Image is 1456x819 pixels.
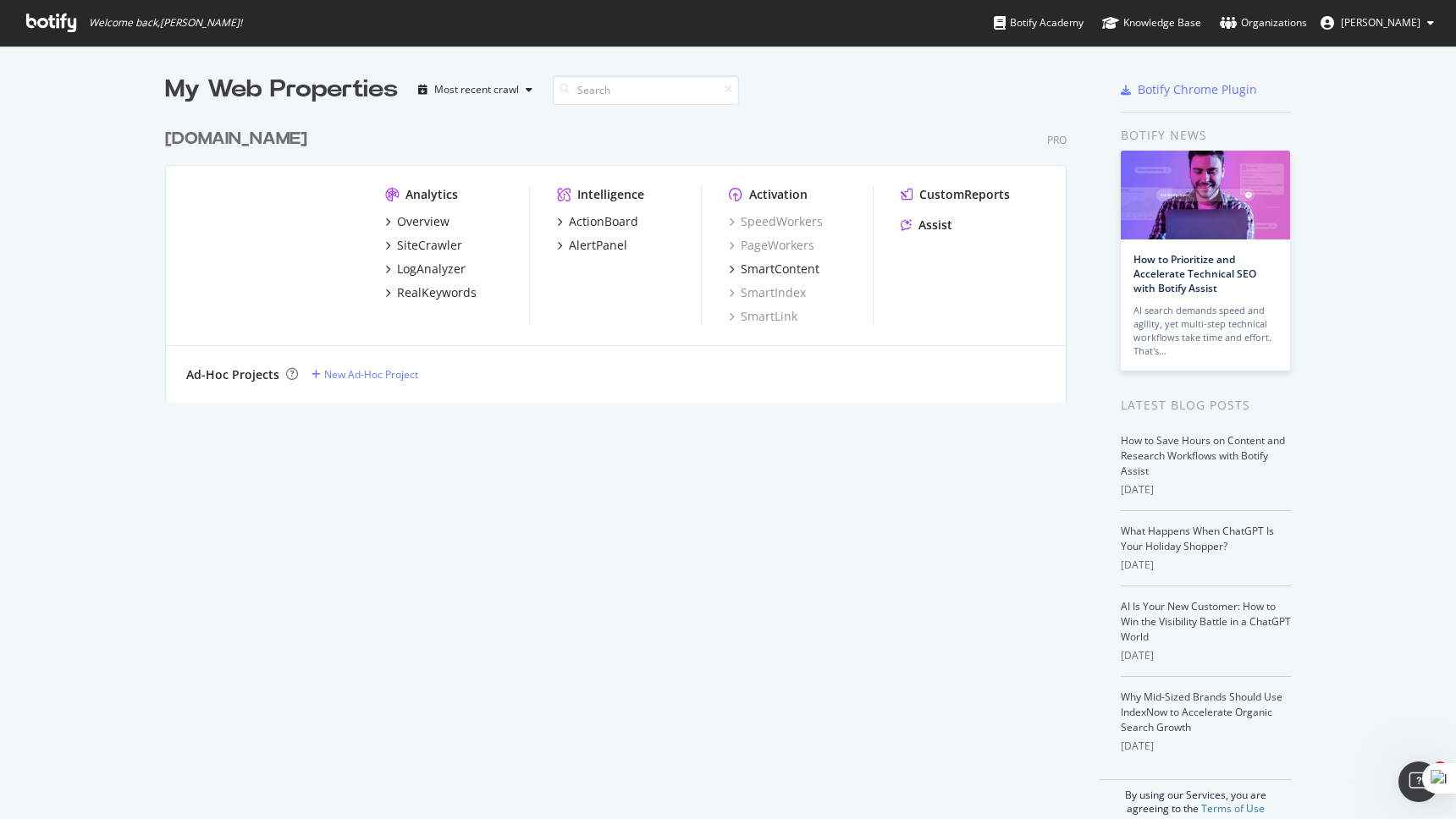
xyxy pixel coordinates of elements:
div: SiteCrawler [397,237,462,254]
div: Analytics [405,186,458,203]
a: Botify Chrome Plugin [1121,81,1257,98]
a: PageWorkers [729,237,814,254]
div: grid [165,107,1080,403]
span: Jine Wu [1341,15,1420,30]
div: Latest Blog Posts [1121,396,1291,415]
div: By using our Services, you are agreeing to the [1100,779,1291,816]
div: Botify news [1121,126,1291,145]
a: RealKeywords [385,284,477,301]
div: [DATE] [1121,648,1291,663]
a: How to Prioritize and Accelerate Technical SEO with Botify Assist [1133,252,1256,295]
div: [DATE] [1121,558,1291,573]
button: Most recent crawl [411,76,539,103]
a: Terms of Use [1201,801,1265,816]
a: ActionBoard [557,213,638,230]
a: SmartLink [729,308,797,325]
a: [DOMAIN_NAME] [165,127,314,151]
div: Intelligence [577,186,644,203]
a: SiteCrawler [385,237,462,254]
div: AI search demands speed and agility, yet multi-step technical workflows take time and effort. Tha... [1133,304,1277,358]
div: Botify Academy [994,14,1084,31]
a: What Happens When ChatGPT Is Your Holiday Shopper? [1121,524,1274,553]
div: Ad-Hoc Projects [186,366,279,383]
a: Why Mid-Sized Brands Should Use IndexNow to Accelerate Organic Search Growth [1121,690,1282,734]
div: New Ad-Hoc Project [324,367,418,382]
div: SmartContent [741,261,819,278]
a: SmartContent [729,261,819,278]
div: Botify Chrome Plugin [1138,81,1257,98]
a: SpeedWorkers [729,213,823,230]
iframe: Intercom live chat [1398,761,1439,802]
div: Assist [918,217,952,234]
a: CustomReports [901,186,1010,203]
div: Pro [1047,133,1067,147]
div: [DATE] [1121,739,1291,754]
span: 1 [1433,761,1447,775]
div: [DATE] [1121,482,1291,497]
div: ActionBoard [569,213,638,230]
img: www.realestate.com.au [186,186,358,323]
a: Assist [901,217,952,234]
div: [DOMAIN_NAME] [165,127,307,151]
div: Overview [397,213,449,230]
a: LogAnalyzer [385,261,466,278]
img: How to Prioritize and Accelerate Technical SEO with Botify Assist [1121,151,1290,239]
div: LogAnalyzer [397,261,466,278]
div: My Web Properties [165,73,398,107]
a: AlertPanel [557,237,627,254]
span: Welcome back, [PERSON_NAME] ! [89,16,242,30]
div: Activation [749,186,808,203]
a: How to Save Hours on Content and Research Workflows with Botify Assist [1121,433,1285,478]
a: New Ad-Hoc Project [312,367,418,382]
div: Organizations [1220,14,1307,31]
a: SmartIndex [729,284,806,301]
div: Knowledge Base [1102,14,1201,31]
button: [PERSON_NAME] [1307,9,1448,36]
div: RealKeywords [397,284,477,301]
div: Most recent crawl [434,85,519,95]
input: Search [553,75,739,105]
a: AI Is Your New Customer: How to Win the Visibility Battle in a ChatGPT World [1121,599,1291,644]
a: Overview [385,213,449,230]
div: CustomReports [919,186,1010,203]
div: AlertPanel [569,237,627,254]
